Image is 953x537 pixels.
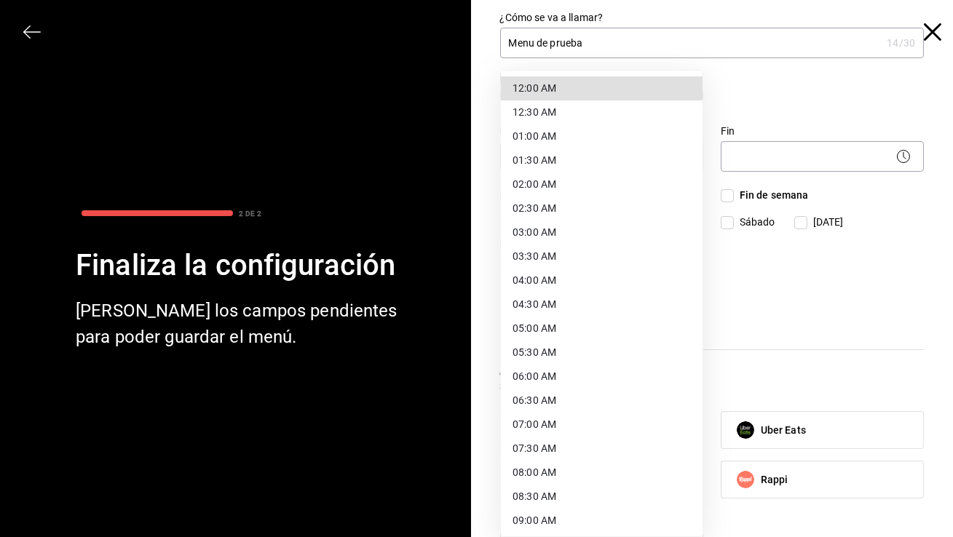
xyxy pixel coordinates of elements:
[501,461,703,485] li: 08:00 AM
[501,389,703,413] li: 06:30 AM
[501,220,703,244] li: 03:00 AM
[501,268,703,293] li: 04:00 AM
[501,341,703,365] li: 05:30 AM
[501,124,703,148] li: 01:00 AM
[501,148,703,172] li: 01:30 AM
[501,293,703,317] li: 04:30 AM
[501,413,703,437] li: 07:00 AM
[501,317,703,341] li: 05:00 AM
[501,196,703,220] li: 02:30 AM
[501,76,703,100] li: 12:00 AM
[501,172,703,196] li: 02:00 AM
[501,485,703,509] li: 08:30 AM
[501,437,703,461] li: 07:30 AM
[501,244,703,268] li: 03:30 AM
[501,509,703,533] li: 09:00 AM
[501,100,703,124] li: 12:30 AM
[501,365,703,389] li: 06:00 AM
